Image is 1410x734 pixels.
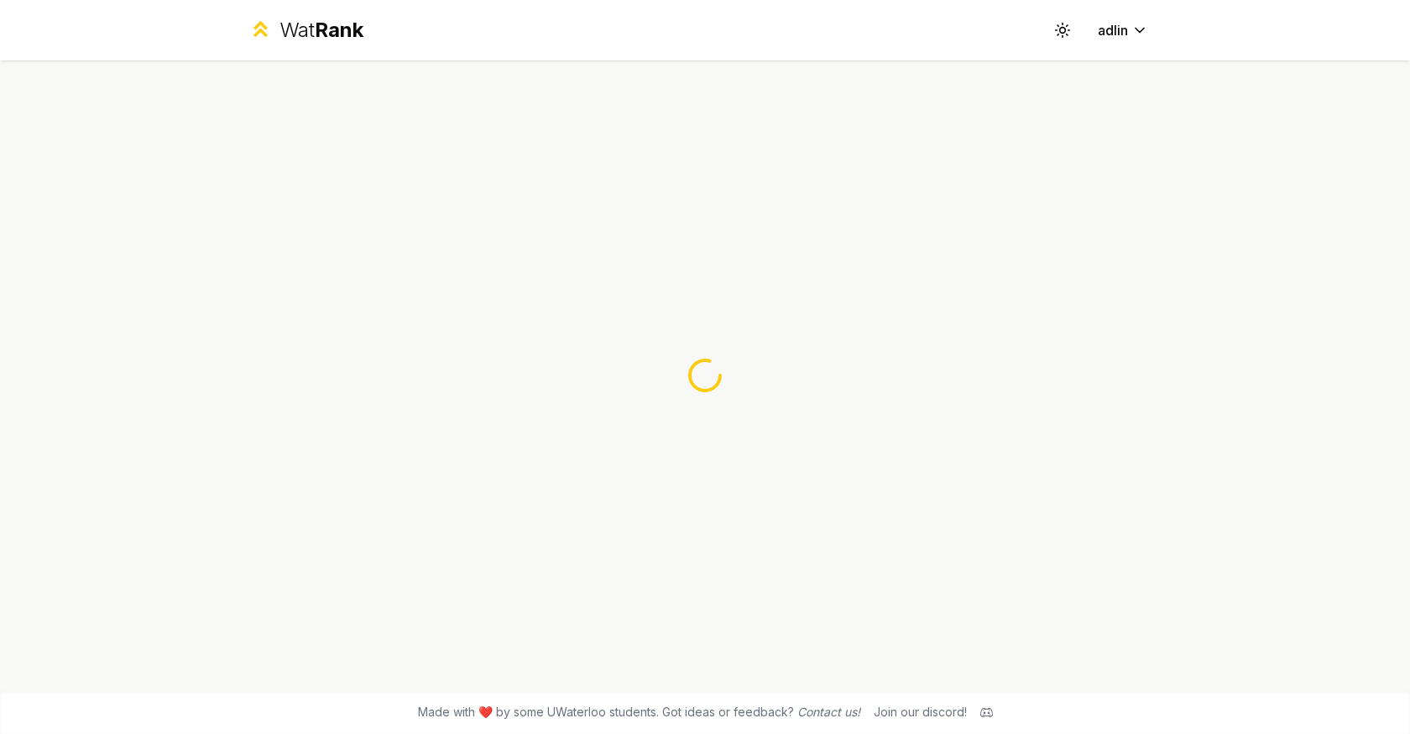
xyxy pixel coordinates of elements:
span: Rank [315,18,363,42]
a: WatRank [248,17,363,44]
button: adlin [1084,15,1162,45]
span: Made with ❤️ by some UWaterloo students. Got ideas or feedback? [418,704,860,721]
div: Wat [279,17,363,44]
span: adlin [1098,20,1128,40]
a: Contact us! [797,705,860,719]
div: Join our discord! [874,704,967,721]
